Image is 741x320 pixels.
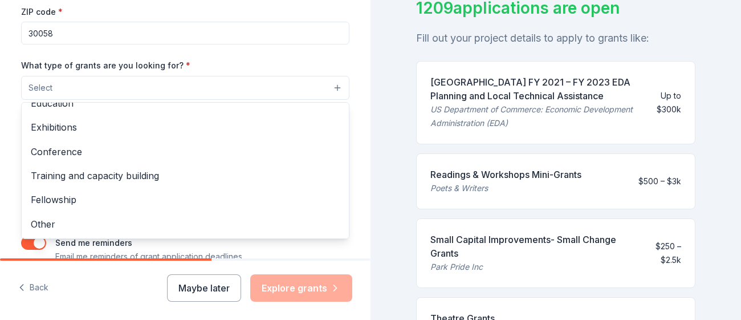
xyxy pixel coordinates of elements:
[31,144,340,159] span: Conference
[31,120,340,135] span: Exhibitions
[31,168,340,183] span: Training and capacity building
[21,76,349,100] button: Select
[28,81,52,95] span: Select
[31,96,340,111] span: Education
[31,217,340,232] span: Other
[31,192,340,207] span: Fellowship
[21,102,349,239] div: Select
